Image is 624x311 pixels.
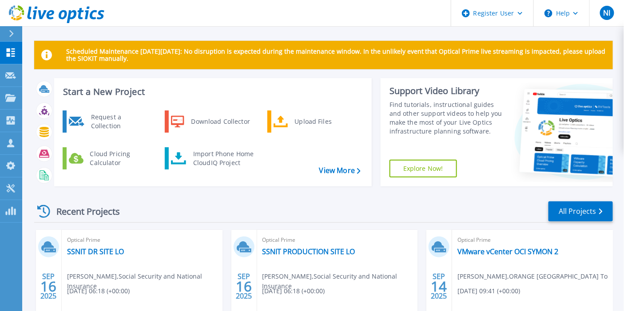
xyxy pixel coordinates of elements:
div: SEP 2025 [40,270,57,303]
p: Scheduled Maintenance [DATE][DATE]: No disruption is expected during the maintenance window. In t... [66,48,606,62]
span: Optical Prime [457,235,608,245]
span: Optical Prime [67,235,217,245]
a: Request a Collection [63,110,154,133]
div: Support Video Library [390,85,505,97]
span: [DATE] 09:41 (+00:00) [457,286,520,296]
a: Upload Files [267,110,358,133]
div: Import Phone Home CloudIQ Project [189,150,258,167]
span: [DATE] 06:18 (+00:00) [67,286,130,296]
span: Optical Prime [262,235,413,245]
span: 14 [431,283,447,290]
div: SEP 2025 [431,270,448,303]
a: Download Collector [165,110,256,133]
span: 16 [236,283,252,290]
a: All Projects [548,201,613,221]
div: Find tutorials, instructional guides and other support videos to help you make the most of your L... [390,100,505,136]
div: Upload Files [290,113,356,130]
a: View More [319,166,361,175]
span: [PERSON_NAME] , Social Security and National Insurance [262,272,418,291]
span: [PERSON_NAME] , Social Security and National Insurance [67,272,223,291]
div: SEP 2025 [235,270,252,303]
a: Cloud Pricing Calculator [63,147,154,169]
span: NI [603,9,610,16]
div: Download Collector [187,113,254,130]
a: Explore Now! [390,160,457,177]
h3: Start a New Project [63,87,360,97]
a: VMware vCenter OCI SYMON 2 [457,247,558,256]
div: Cloud Pricing Calculator [86,150,151,167]
a: SSNIT PRODUCTION SITE LO [262,247,355,256]
div: Recent Projects [34,201,132,222]
div: Request a Collection [87,113,151,130]
span: [PERSON_NAME] , ORANGE [GEOGRAPHIC_DATA] To [457,272,608,281]
span: 16 [40,283,56,290]
span: [DATE] 06:18 (+00:00) [262,286,325,296]
a: SSNIT DR SITE LO [67,247,124,256]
